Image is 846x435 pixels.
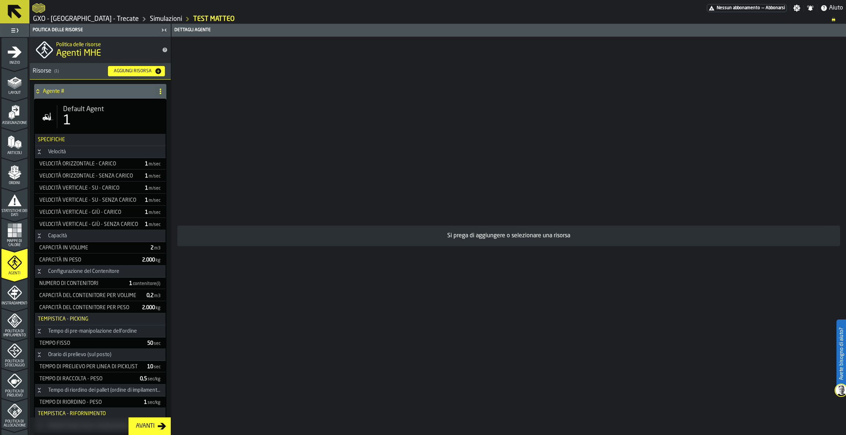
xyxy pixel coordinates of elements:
[44,328,141,334] div: Tempo di pre-manipolazione dell'ordine
[149,162,160,167] span: m/sec
[33,15,139,23] a: link-to-/wh/i/7274009e-5361-4e21-8e36-7045ee840609
[36,340,141,346] div: Tempo fisso
[837,320,845,387] label: Avete bisogno di aiuto?
[154,246,160,251] span: m3
[35,387,44,393] button: Button-Tempo di riordino dei pallet (ordine di impilamento degli articoli)-open
[35,134,166,146] h3: title-section-Specifiche
[32,15,843,23] nav: Breadcrumb
[35,373,166,384] div: StatList-item-Tempo di raccolta - Peso
[35,316,88,322] span: Tempistica - Picking
[56,40,156,48] h2: Sub Title
[36,399,138,405] div: Tempo di riordino - Peso
[1,420,28,428] span: Politica di Allocazione
[44,268,124,274] div: Configurazione del Contenitore
[173,28,845,33] div: Dettagli agente
[193,15,235,23] a: link-to-/wh/i/7274009e-5361-4e21-8e36-7045ee840609/simulations/c71c204d-05a4-43a6-8c99-de7cae3ecd7e
[147,341,161,346] span: 50
[36,293,141,299] div: Capacità del Contenitore per Volume
[142,257,161,263] span: 2.000
[144,400,161,405] span: 1
[149,174,160,179] span: m/sec
[30,37,171,63] div: title-Agenti MHE
[63,113,71,128] div: 1
[171,24,846,37] header: Dettagli agente
[35,266,166,278] h3: title-section-Configurazione del Contenitore
[54,69,59,74] span: ( 1 )
[35,278,166,289] div: StatList-item-Numero di Contenitori
[1,271,28,275] span: Agenti
[148,377,160,381] span: sec/kg
[151,245,161,251] span: 2
[149,211,160,215] span: m/sec
[707,4,787,12] a: link-to-/wh/i/7274009e-5361-4e21-8e36-7045ee840609/pricing/
[44,387,166,393] div: Tempo di riordino dei pallet (ordine di impilamento degli articoli)
[707,4,787,12] div: Abbonamento al menu
[44,149,70,155] div: Velocità
[35,361,166,372] div: StatList-item-Tempo di prelievo per linea di Picklist
[817,4,846,12] label: button-toggle-Aiuto
[36,245,145,251] div: Capacità in volume
[142,305,161,310] span: 2.000
[766,6,785,11] span: Abbonarsi
[35,242,166,253] div: StatList-item-Capacità in volume
[1,278,28,308] li: menu Instradamento
[829,4,843,12] span: Aiuto
[35,352,44,358] button: Button-Orario di prelievo (sul posto)-open
[149,223,160,227] span: m/sec
[35,384,166,396] h3: title-section-Tempo di riordino dei pallet (ordine di impilamento degli articoli)
[1,239,28,247] span: Mappe di calore
[1,329,28,337] span: Politica di impilamento
[63,105,104,113] span: Default Agent
[129,417,171,435] button: button-Avanti
[156,306,160,310] span: kg
[35,219,166,230] div: StatList-item-Velocità verticale - Giù - Senza carico
[145,161,161,167] span: 1
[111,69,155,74] div: Aggiungi risorsa
[35,233,44,239] button: Button-Capacità-open
[35,396,166,408] div: StatList-item-Tempo di riordino - Peso
[36,305,136,311] div: Capacità del Contenitore per Peso
[43,88,152,94] h4: Agente #
[35,230,166,242] h3: title-section-Capacità
[36,185,139,191] div: Velocità verticale - Su - Carico
[154,294,160,298] span: m3
[35,411,106,417] span: Tempistica - Rifornimento
[35,328,44,334] button: Button-Tempo di pre-manipolazione dell'ordine-open
[36,161,139,167] div: Velocità orizzontale - Carico
[140,376,161,381] span: 0,5
[35,194,166,206] div: StatList-item-Velocità verticale - Su - Senza carico
[35,302,166,313] div: StatList-item-Capacità del Contenitore per Peso
[790,4,803,12] label: button-toggle-Impostazioni
[1,339,28,368] li: menu Politica di Stoccaggio
[35,170,166,182] div: StatList-item-Velocità orizzontale - Senza carico
[148,401,160,405] span: sec/kg
[762,6,764,11] span: —
[35,325,166,337] h3: title-section-Tempo di pre-manipolazione dell'ordine
[34,84,152,99] div: Agente #
[1,390,28,398] span: Politica di prelievo
[35,313,166,325] h3: title-section-Tempistica - Picking
[35,349,166,361] h3: title-section-Orario di prelievo (sul posto)
[149,186,160,191] span: m/sec
[154,341,160,346] span: sec
[36,281,123,286] div: Numero di Contenitori
[1,91,28,95] span: Layout
[1,151,28,155] span: Articoli
[145,198,161,203] span: 1
[30,24,171,37] header: Politica delle risorse
[156,258,160,263] span: kg
[35,268,44,274] button: Button-Configurazione del Contenitore-open
[36,257,136,263] div: Capacità in peso
[1,188,28,217] li: menu Statistiche dei dati
[63,105,160,113] div: Title
[129,281,161,286] span: 1
[1,68,28,97] li: menu Layout
[1,301,28,306] span: Instradamento
[32,1,45,15] a: logo-header
[35,182,166,194] div: StatList-item-Velocità verticale - Su - Carico
[35,337,166,349] div: StatList-item-Tempo fisso
[35,290,166,301] div: StatList-item-Capacità del Contenitore per Volume
[1,218,28,248] li: menu Mappe di calore
[36,209,139,215] div: Velocità verticale - Giù - Carico
[35,408,166,420] h3: title-section-Tempistica - Rifornimento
